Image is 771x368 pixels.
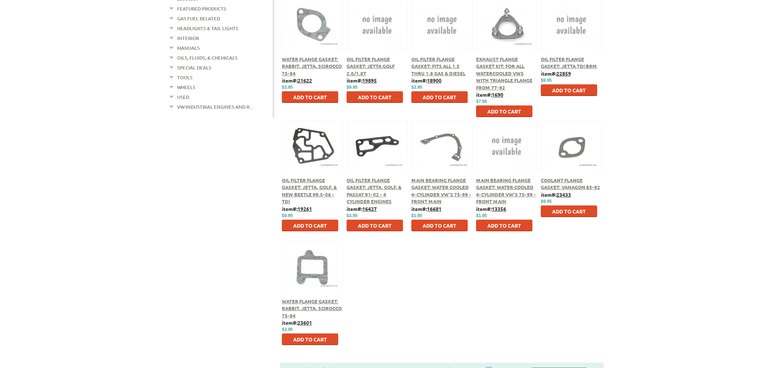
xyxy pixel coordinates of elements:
span: Add to Cart [423,94,456,100]
span: $3.95 [282,85,293,90]
b: item#: [541,70,571,77]
span: Add to Cart [423,222,456,229]
button: Add to Cart [476,105,532,117]
span: $9.95 [541,78,552,83]
a: Main Bearing Flange Gasket: Water Cooled 4-Cylinder VW's 75-99 - Front Main [411,177,471,205]
button: Add to Cart [411,91,468,103]
span: Add to Cart [358,94,392,100]
b: item#: [411,205,442,212]
button: Add to Cart [282,91,338,103]
u: 16681 [427,205,442,212]
a: Exhaust Flange Gasket Kit: For all Watercooled VWs with triangle flange from 77-92 [476,56,532,91]
u: 19895 [362,77,377,84]
b: item#: [476,205,506,212]
span: Add to Cart [293,222,327,229]
button: Add to Cart [347,220,403,231]
span: Add to Cart [552,208,586,215]
a: Oil Filter Flange Gasket: Jetta TDI BRM [541,56,597,69]
a: Water Flange Gasket: Rabbit, Jetta, Scirocco 75-84 [282,56,342,76]
b: item#: [541,191,571,198]
button: Add to Cart [411,220,468,231]
span: $9.95 [347,85,357,90]
u: 23601 [297,319,312,326]
span: $9.95 [282,213,293,218]
u: 13356 [492,205,506,212]
span: Add to Cart [293,336,327,343]
span: $3.95 [347,213,357,218]
span: Add to Cart [552,87,586,93]
a: Featured Products [177,4,226,13]
a: Oil Filter Flange Gasket: Jetta, Golf, & Passat 91-02 - 4 Cylinder Engines [347,177,402,205]
u: 1690 [492,91,503,98]
b: item#: [282,319,312,326]
u: 21622 [297,77,312,84]
b: item#: [411,77,442,84]
span: $3.95 [411,85,422,90]
b: item#: [476,91,503,98]
b: item#: [347,205,377,212]
span: $1.95 [476,213,487,218]
button: Add to Cart [282,333,338,345]
button: Add to Cart [541,84,597,96]
b: item#: [347,77,377,84]
a: Headlights & Tail Lights [177,24,238,33]
span: Add to Cart [358,222,392,229]
u: 23433 [556,191,571,198]
a: Oil Filter Flange Gasket: Jetta Golf 2.0/1.8T [347,56,395,76]
u: 18900 [427,77,442,84]
a: Tools [177,73,192,82]
u: 19261 [297,205,312,212]
a: Main Bearing Flange Gasket: Water Cooled 4-Cylinder VW's 75-99 - Front Main [476,177,536,205]
b: item#: [282,77,312,84]
span: Add to Cart [293,94,327,100]
button: Add to Cart [347,91,403,103]
span: $3.95 [282,327,293,332]
a: Oil Filter Flange Gasket: Jetta, Golf, & New Beetle 99.5-06 - TDI [282,177,337,205]
a: Gas Fuel Related [177,14,220,23]
a: VW Industrial Engines and R... [177,102,253,112]
a: Special Deals [177,63,211,72]
span: $7.95 [476,99,487,104]
u: 22859 [556,70,571,77]
a: Wheels [177,83,195,92]
span: Add to Cart [487,222,521,229]
button: Add to Cart [282,220,338,231]
a: Interior [177,33,199,43]
a: Oil Filter Flange Gasket: Fits all 1.5 thru 1.8 Gas & Diesel [411,56,466,76]
span: Add to Cart [487,108,521,115]
a: Coolant Flange Gasket: Vanagon 83-92 [541,177,600,191]
a: Manuals [177,43,200,53]
a: Water Flange Gasket: Rabbit, Jetta, Scirocco 75-84 [282,298,342,319]
b: item#: [282,205,312,212]
a: Used [177,92,189,102]
button: Add to Cart [476,220,532,231]
u: 16427 [362,205,377,212]
span: $1.95 [411,213,422,218]
a: Oils, Fluids, & Chemicals [177,53,237,63]
span: $9.95 [541,199,552,204]
button: Add to Cart [541,205,597,217]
